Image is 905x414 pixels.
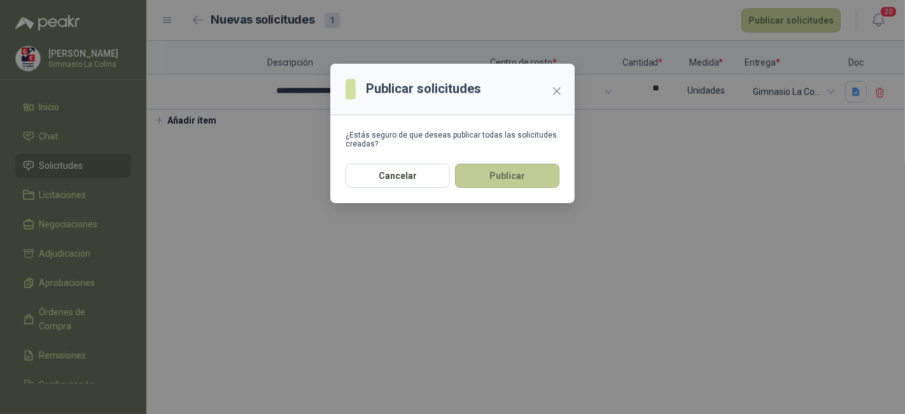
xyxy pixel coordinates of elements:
[346,164,450,188] button: Cancelar
[455,164,559,188] button: Publicar
[366,79,481,99] h3: Publicar solicitudes
[547,81,567,101] button: Close
[552,86,562,96] span: close
[346,131,559,148] div: ¿Estás seguro de que deseas publicar todas las solicitudes creadas?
